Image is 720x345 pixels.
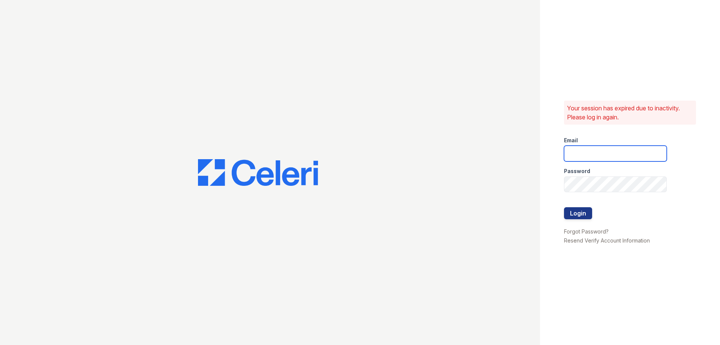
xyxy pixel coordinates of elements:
a: Forgot Password? [564,228,609,235]
label: Email [564,137,578,144]
label: Password [564,167,590,175]
img: CE_Logo_Blue-a8612792a0a2168367f1c8372b55b34899dd931a85d93a1a3d3e32e68fde9ad4.png [198,159,318,186]
button: Login [564,207,592,219]
a: Resend Verify Account Information [564,237,650,244]
p: Your session has expired due to inactivity. Please log in again. [567,104,693,122]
